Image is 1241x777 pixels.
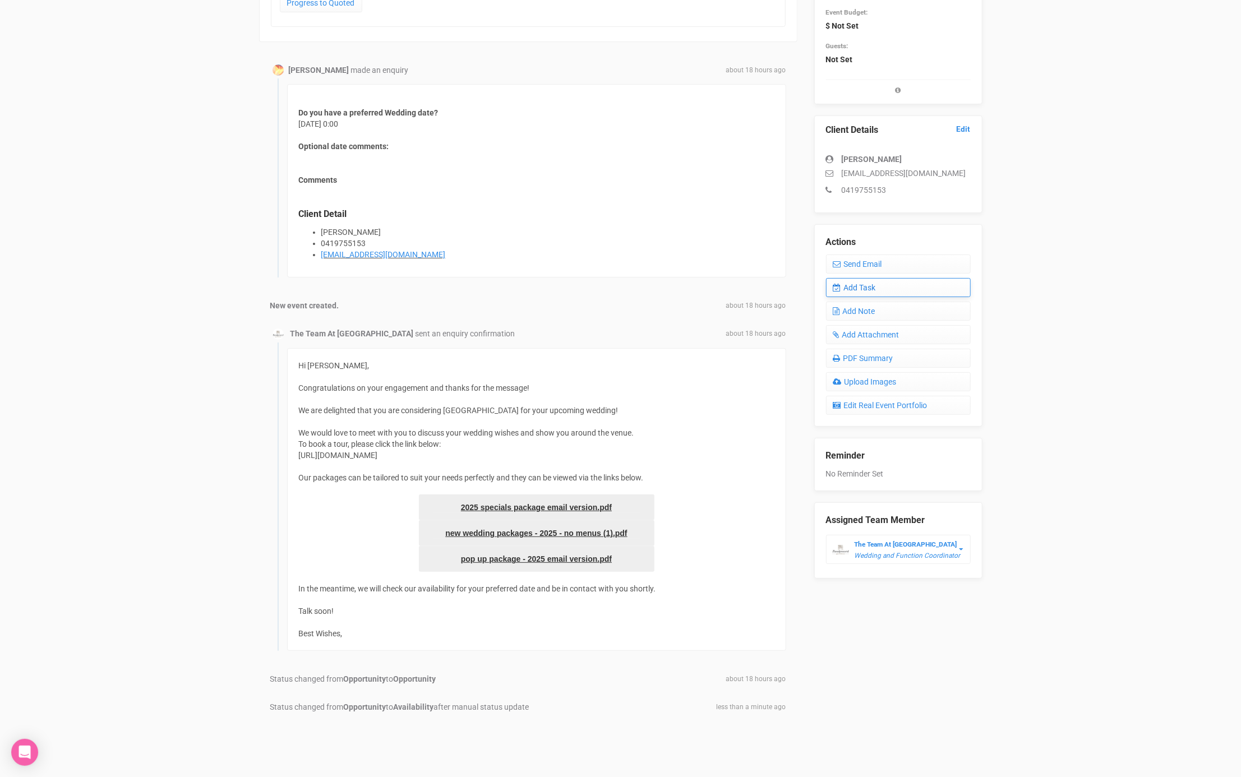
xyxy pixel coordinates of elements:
[826,396,971,415] a: Edit Real Event Portfolio
[855,540,957,548] strong: The Team At [GEOGRAPHIC_DATA]
[832,542,849,558] img: BGLogo.jpg
[289,66,349,75] strong: [PERSON_NAME]
[826,349,971,368] a: PDF Summary
[273,329,284,340] img: BGLogo.jpg
[826,21,859,30] strong: $ Not Set
[419,494,654,520] a: 2025 specials package email version.pdf
[419,520,654,546] a: new wedding packages - 2025 - no menus (1).pdf
[842,155,902,164] strong: [PERSON_NAME]
[826,8,868,16] small: Event Budget:
[826,302,971,321] a: Add Note
[726,674,786,684] span: about 18 hours ago
[270,301,339,310] strong: New event created.
[826,184,971,196] p: 0419755153
[717,702,786,712] span: less than a minute ago
[416,329,515,338] span: sent an enquiry confirmation
[299,108,439,117] strong: Do you have a preferred Wedding date?
[826,278,971,297] a: Add Task
[321,238,774,249] li: 0419755153
[826,168,971,179] p: [EMAIL_ADDRESS][DOMAIN_NAME]
[726,301,786,311] span: about 18 hours ago
[826,450,971,462] legend: Reminder
[826,42,848,50] small: Guests:
[726,329,786,339] span: about 18 hours ago
[287,84,786,277] div: [DATE] 0:00
[826,514,971,527] legend: Assigned Team Member
[394,674,436,683] strong: Opportunity
[726,66,786,75] span: about 18 hours ago
[826,255,971,274] a: Send Email
[419,546,654,572] a: pop up package - 2025 email version.pdf
[826,325,971,344] a: Add Attachment
[321,250,446,259] a: [EMAIL_ADDRESS][DOMAIN_NAME]
[826,124,971,137] legend: Client Details
[826,438,971,479] div: No Reminder Set
[344,702,386,711] strong: Opportunity
[826,236,971,249] legend: Actions
[394,702,434,711] strong: Availability
[270,674,436,683] span: Status changed from to
[826,372,971,391] a: Upload Images
[351,66,409,75] span: made an enquiry
[299,208,774,221] legend: Client Detail
[290,329,414,338] strong: The Team At [GEOGRAPHIC_DATA]
[957,124,971,135] a: Edit
[826,55,853,64] strong: Not Set
[344,674,386,683] strong: Opportunity
[11,739,38,766] div: Open Intercom Messenger
[273,64,284,76] img: Profile Image
[287,348,786,651] div: Hi [PERSON_NAME], Congratulations on your engagement and thanks for the message! We are delighted...
[270,702,529,711] span: Status changed from to after manual status update
[826,535,971,564] button: The Team At [GEOGRAPHIC_DATA] Wedding and Function Coordinator
[299,142,389,151] strong: Optional date comments:
[855,552,961,559] em: Wedding and Function Coordinator
[321,226,774,238] li: [PERSON_NAME]
[299,175,338,184] strong: Comments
